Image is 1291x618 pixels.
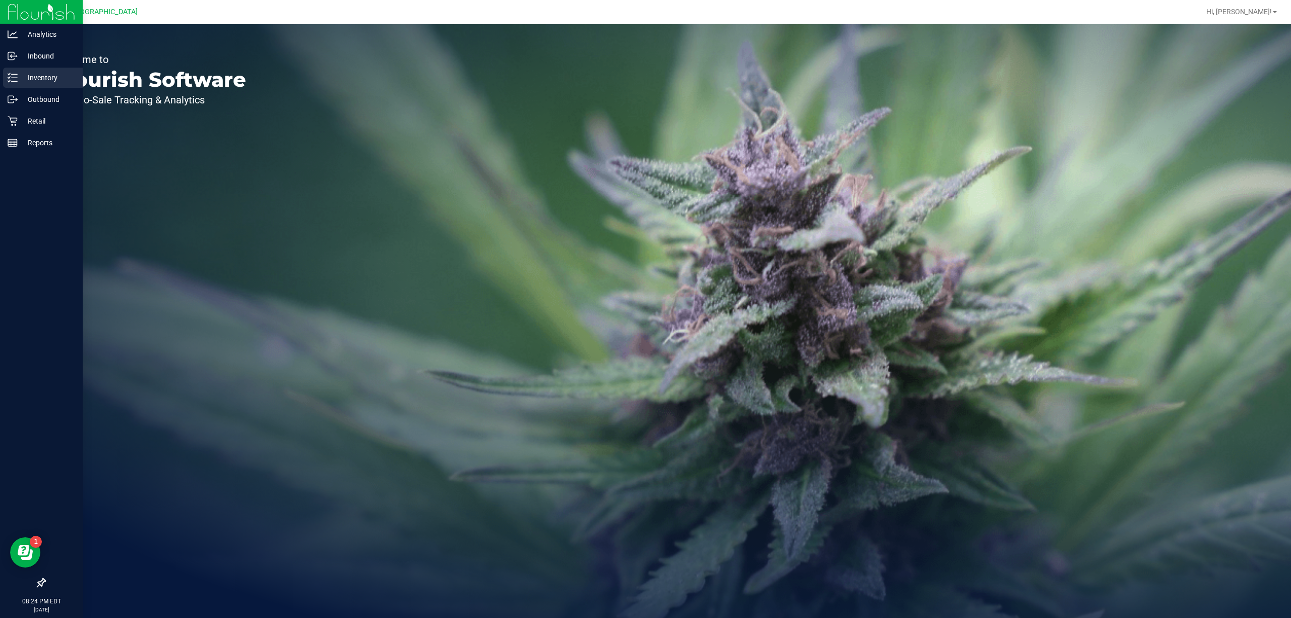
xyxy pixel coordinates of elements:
[8,51,18,61] inline-svg: Inbound
[8,73,18,83] inline-svg: Inventory
[54,54,246,65] p: Welcome to
[5,597,78,606] p: 08:24 PM EDT
[30,536,42,548] iframe: Resource center unread badge
[54,70,246,90] p: Flourish Software
[8,116,18,126] inline-svg: Retail
[18,115,78,127] p: Retail
[18,137,78,149] p: Reports
[18,72,78,84] p: Inventory
[8,94,18,104] inline-svg: Outbound
[18,93,78,105] p: Outbound
[10,537,40,568] iframe: Resource center
[69,8,138,16] span: [GEOGRAPHIC_DATA]
[1206,8,1272,16] span: Hi, [PERSON_NAME]!
[54,95,246,105] p: Seed-to-Sale Tracking & Analytics
[8,138,18,148] inline-svg: Reports
[18,28,78,40] p: Analytics
[18,50,78,62] p: Inbound
[8,29,18,39] inline-svg: Analytics
[5,606,78,613] p: [DATE]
